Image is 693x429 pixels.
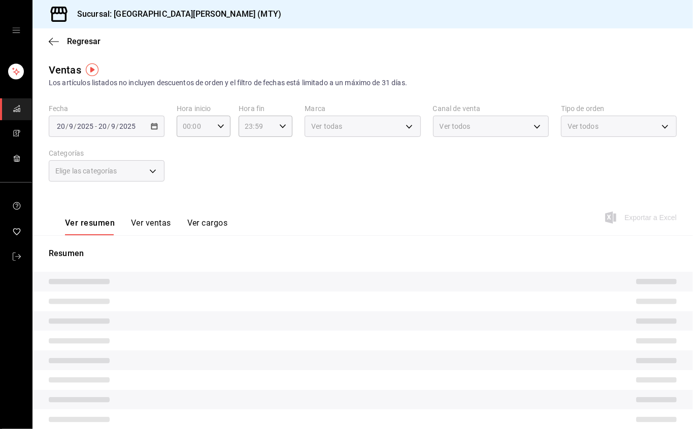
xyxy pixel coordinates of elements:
label: Marca [305,105,420,113]
button: Ver resumen [65,218,115,235]
p: Resumen [49,247,677,260]
label: Canal de venta [433,105,549,113]
input: -- [56,122,65,130]
div: Los artículos listados no incluyen descuentos de orden y el filtro de fechas está limitado a un m... [49,78,677,88]
label: Categorías [49,150,164,157]
span: / [65,122,69,130]
span: - [95,122,97,130]
span: / [74,122,77,130]
span: Elige las categorías [55,166,117,176]
button: Regresar [49,37,101,46]
div: navigation tabs [65,218,227,235]
h3: Sucursal: [GEOGRAPHIC_DATA][PERSON_NAME] (MTY) [69,8,281,20]
button: Ver cargos [187,218,228,235]
span: / [107,122,110,130]
span: Ver todos [440,121,471,131]
input: ---- [77,122,94,130]
span: Regresar [67,37,101,46]
span: Ver todas [311,121,342,131]
label: Fecha [49,105,164,113]
label: Hora fin [239,105,292,113]
div: Ventas [49,62,81,78]
input: -- [69,122,74,130]
input: ---- [119,122,136,130]
input: -- [111,122,116,130]
label: Hora inicio [177,105,230,113]
input: -- [98,122,107,130]
button: Ver ventas [131,218,171,235]
span: Ver todos [568,121,599,131]
label: Tipo de orden [561,105,677,113]
img: Tooltip marker [86,63,98,76]
button: cajón abierto [12,26,20,34]
span: / [116,122,119,130]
